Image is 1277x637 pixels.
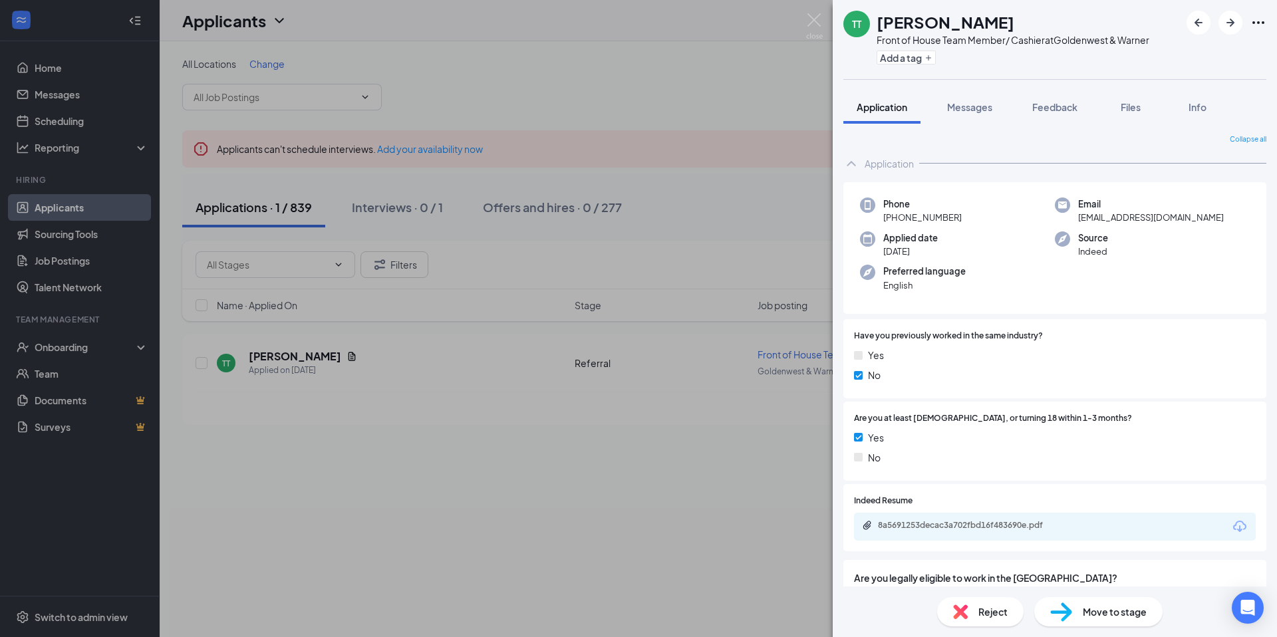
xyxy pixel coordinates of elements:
span: Preferred language [883,265,966,278]
span: Application [857,101,907,113]
svg: Paperclip [862,520,873,531]
svg: Download [1232,519,1248,535]
span: Messages [947,101,992,113]
span: Collapse all [1230,134,1266,145]
a: Paperclip8a5691253decac3a702fbd16f483690e.pdf [862,520,1077,533]
span: No [868,450,881,465]
span: Info [1189,101,1206,113]
span: Move to stage [1083,604,1147,619]
span: Are you legally eligible to work in the [GEOGRAPHIC_DATA]? [854,571,1256,585]
span: Yes [868,430,884,445]
span: Files [1121,101,1141,113]
button: ArrowLeftNew [1187,11,1210,35]
span: Phone [883,197,962,211]
span: [PHONE_NUMBER] [883,211,962,224]
span: Indeed [1078,245,1108,258]
h1: [PERSON_NAME] [877,11,1014,33]
div: 8a5691253decac3a702fbd16f483690e.pdf [878,520,1064,531]
span: Applied date [883,231,938,245]
svg: Plus [924,54,932,62]
div: TT [852,17,861,31]
span: Have you previously worked in the same industry? [854,330,1043,342]
span: [DATE] [883,245,938,258]
div: Application [865,157,914,170]
div: Open Intercom Messenger [1232,592,1264,624]
span: Feedback [1032,101,1077,113]
span: English [883,279,966,292]
svg: ArrowLeftNew [1191,15,1206,31]
span: No [868,368,881,382]
span: Source [1078,231,1108,245]
span: Reject [978,604,1008,619]
svg: ArrowRight [1222,15,1238,31]
span: Indeed Resume [854,495,913,507]
span: Are you at least [DEMOGRAPHIC_DATA], or turning 18 within 1-3 months? [854,412,1132,425]
button: PlusAdd a tag [877,51,936,64]
span: [EMAIL_ADDRESS][DOMAIN_NAME] [1078,211,1224,224]
button: ArrowRight [1218,11,1242,35]
span: Email [1078,197,1224,211]
svg: Ellipses [1250,15,1266,31]
div: Front of House Team Member/ Cashier at Goldenwest & Warner [877,33,1149,47]
span: Yes [868,348,884,362]
svg: ChevronUp [843,156,859,172]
